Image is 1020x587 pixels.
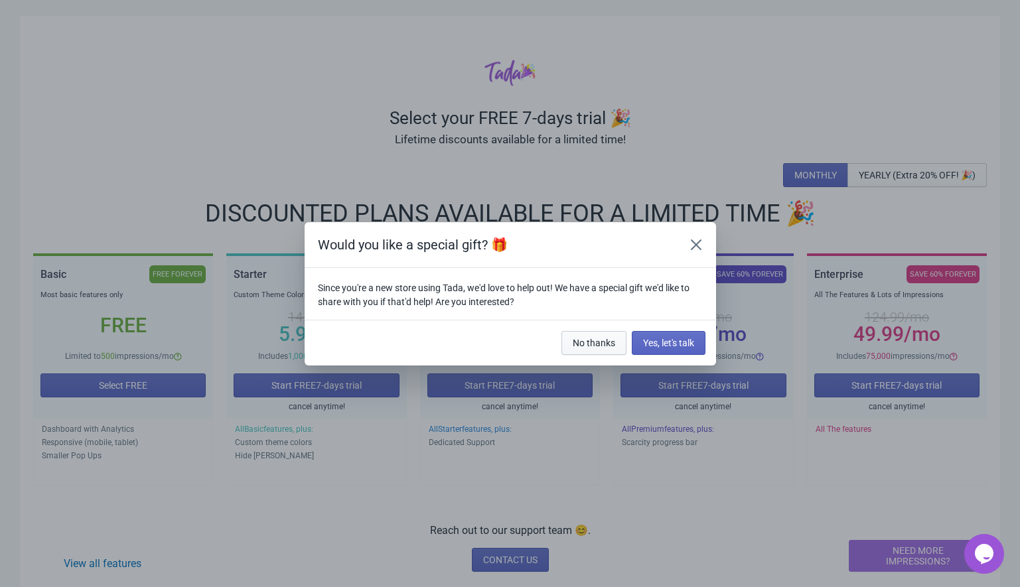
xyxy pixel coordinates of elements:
button: No thanks [561,331,626,355]
p: Since you're a new store using Tada, we'd love to help out! We have a special gift we'd like to s... [318,281,703,309]
span: Yes, let's talk [643,338,694,348]
h2: Would you like a special gift? 🎁 [318,235,671,254]
iframe: chat widget [964,534,1007,574]
span: No thanks [573,338,615,348]
button: Yes, let's talk [632,331,705,355]
button: Close [684,233,708,257]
